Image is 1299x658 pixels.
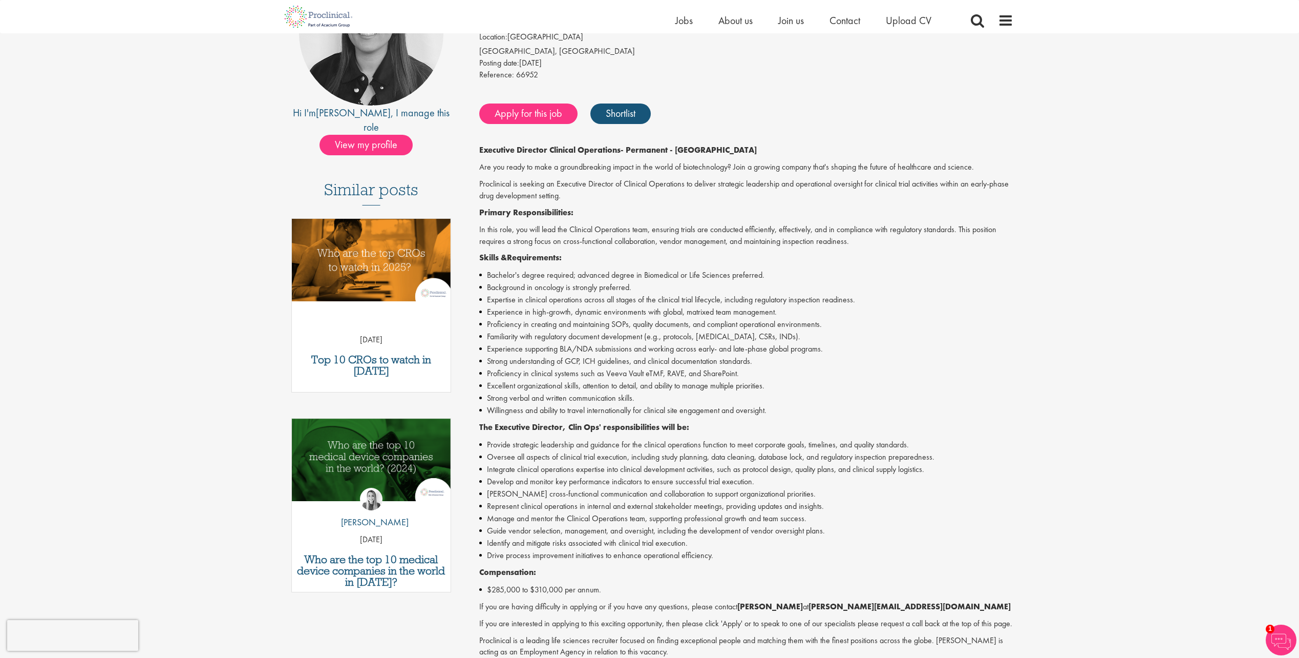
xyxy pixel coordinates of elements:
[479,318,1013,331] li: Proficiency in creating and maintaining SOPs, quality documents, and compliant operational enviro...
[479,57,1013,69] div: [DATE]
[292,419,451,509] a: Link to a post
[479,31,1013,46] li: [GEOGRAPHIC_DATA]
[479,584,1013,596] li: $285,000 to $310,000 per annum.
[7,620,138,651] iframe: reCAPTCHA
[829,14,860,27] a: Contact
[479,439,1013,451] li: Provide strategic leadership and guidance for the clinical operations function to meet corporate ...
[479,294,1013,306] li: Expertise in clinical operations across all stages of the clinical trial lifecycle, including reg...
[479,161,1013,173] p: Are you ready to make a groundbreaking impact in the world of biotechnology? Join a growing compa...
[297,554,446,588] a: Who are the top 10 medical device companies in the world in [DATE]?
[479,46,1013,57] div: [GEOGRAPHIC_DATA], [GEOGRAPHIC_DATA]
[479,525,1013,537] li: Guide vendor selection, management, and oversight, including the development of vendor oversight ...
[479,343,1013,355] li: Experience supporting BLA/NDA submissions and working across early- and late-phase global programs.
[292,219,451,301] img: Top 10 CROs 2025 | Proclinical
[479,355,1013,367] li: Strong understanding of GCP, ICH guidelines, and clinical documentation standards.
[479,567,536,578] strong: Compensation:
[479,512,1013,525] li: Manage and mentor the Clinical Operations team, supporting professional growth and team success.
[479,104,578,124] a: Apply for this job
[479,331,1013,343] li: Familiarity with regulatory document development (e.g., protocols, [MEDICAL_DATA], CSRs, INDs).
[286,106,457,135] div: Hi I'm , I manage this role
[479,618,1013,630] p: If you are interested in applying to this exciting opportunity, then please click 'Apply' or to s...
[479,207,573,218] strong: Primary Responsibilities:
[675,14,693,27] a: Jobs
[886,14,931,27] a: Upload CV
[320,137,423,150] a: View my profile
[479,31,507,43] label: Location:
[479,500,1013,512] li: Represent clinical operations in internal and external stakeholder meetings, providing updates an...
[808,601,1011,612] strong: [PERSON_NAME][EMAIL_ADDRESS][DOMAIN_NAME]
[479,549,1013,562] li: Drive process improvement initiatives to enhance operational efficiency.
[292,334,451,346] p: [DATE]
[479,69,514,81] label: Reference:
[479,451,1013,463] li: Oversee all aspects of clinical trial execution, including study planning, data cleaning, databas...
[479,476,1013,488] li: Develop and monitor key performance indicators to ensure successful trial execution.
[479,306,1013,318] li: Experience in high-growth, dynamic environments with global, matrixed team management.
[479,145,621,155] strong: Executive Director Clinical Operations
[320,135,413,155] span: View my profile
[324,181,418,205] h3: Similar posts
[516,69,538,80] span: 66952
[479,601,1013,613] p: If you are having difficulty in applying or if you have any questions, please contact at
[479,252,507,263] strong: Skills &
[479,224,1013,248] p: In this role, you will lead the Clinical Operations team, ensuring trials are conducted efficient...
[590,104,651,124] a: Shortlist
[507,252,562,263] strong: Requirements:
[333,488,409,534] a: Hannah Burke [PERSON_NAME]
[316,106,391,119] a: [PERSON_NAME]
[479,404,1013,417] li: Willingness and ability to travel internationally for clinical site engagement and oversight.
[360,488,382,510] img: Hannah Burke
[479,281,1013,294] li: Background in oncology is strongly preferred.
[297,354,446,377] a: Top 10 CROs to watch in [DATE]
[718,14,753,27] a: About us
[479,537,1013,549] li: Identify and mitigate risks associated with clinical trial execution.
[292,534,451,546] p: [DATE]
[1266,625,1296,655] img: Chatbot
[479,422,689,433] strong: The Executive Director, Clin Ops' responsibilities will be:
[778,14,804,27] a: Join us
[479,380,1013,392] li: Excellent organizational skills, attention to detail, and ability to manage multiple priorities.
[479,269,1013,281] li: Bachelor's degree required; advanced degree in Biomedical or Life Sciences preferred.
[621,145,757,155] strong: - Permanent - [GEOGRAPHIC_DATA]
[292,419,451,501] img: Top 10 Medical Device Companies 2024
[479,57,519,68] span: Posting date:
[292,219,451,310] a: Link to a post
[333,516,409,529] p: [PERSON_NAME]
[479,488,1013,500] li: [PERSON_NAME] cross-functional communication and collaboration to support organizational priorities.
[479,392,1013,404] li: Strong verbal and written communication skills.
[737,601,803,612] strong: [PERSON_NAME]
[479,463,1013,476] li: Integrate clinical operations expertise into clinical development activities, such as protocol de...
[479,178,1013,202] p: Proclinical is seeking an Executive Director of Clinical Operations to deliver strategic leadersh...
[479,367,1013,380] li: Proficiency in clinical systems such as Veeva Vault eTMF, RAVE, and SharePoint.
[1266,625,1274,633] span: 1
